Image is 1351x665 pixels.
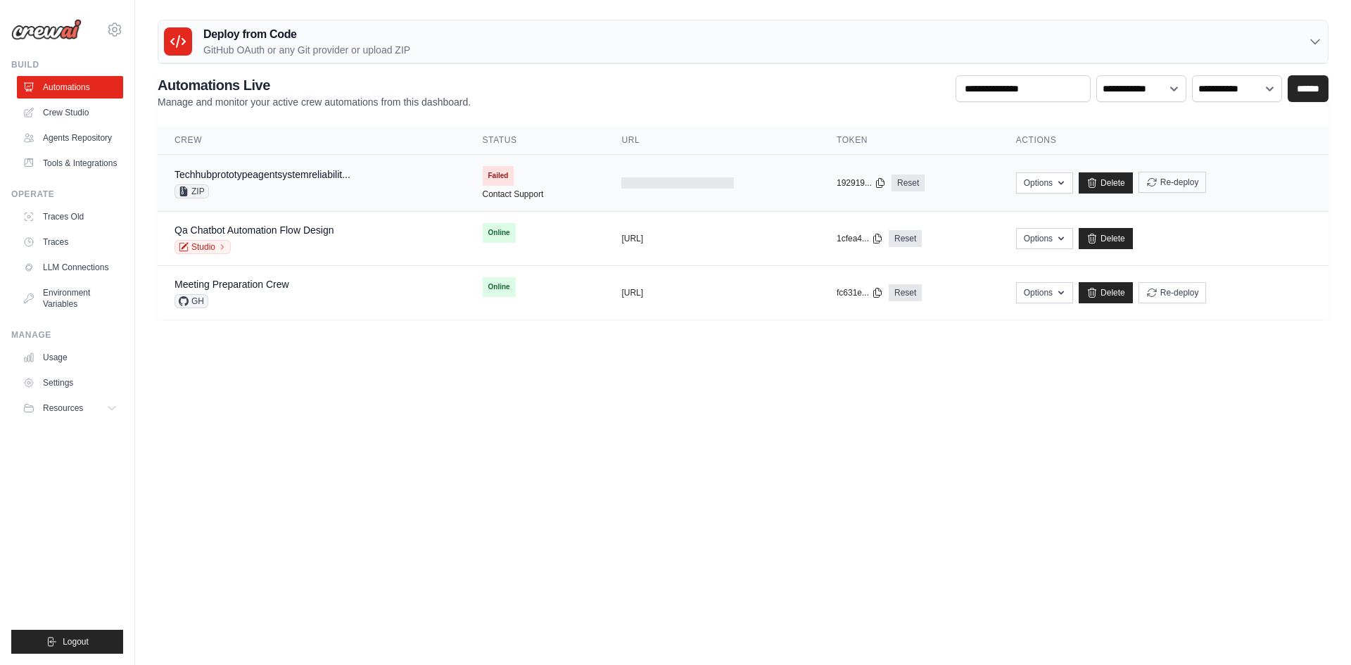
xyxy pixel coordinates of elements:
[11,630,123,654] button: Logout
[11,189,123,200] div: Operate
[17,281,123,315] a: Environment Variables
[11,329,123,341] div: Manage
[17,372,123,394] a: Settings
[889,284,922,301] a: Reset
[175,240,231,254] a: Studio
[1079,282,1133,303] a: Delete
[17,101,123,124] a: Crew Studio
[11,59,123,70] div: Build
[1138,172,1207,193] button: Re-deploy
[466,126,605,155] th: Status
[17,231,123,253] a: Traces
[175,169,350,180] a: Techhubprototypeagentsystemreliabilit...
[17,127,123,149] a: Agents Repository
[63,636,89,647] span: Logout
[43,403,83,414] span: Resources
[1079,172,1133,194] a: Delete
[11,19,82,40] img: Logo
[483,277,516,297] span: Online
[604,126,820,155] th: URL
[837,177,886,189] button: 192919...
[158,126,466,155] th: Crew
[820,126,999,155] th: Token
[1138,282,1207,303] button: Re-deploy
[17,397,123,419] button: Resources
[175,224,334,236] a: Qa Chatbot Automation Flow Design
[17,205,123,228] a: Traces Old
[483,223,516,243] span: Online
[837,233,883,244] button: 1cfea4...
[175,184,209,198] span: ZIP
[17,76,123,99] a: Automations
[999,126,1328,155] th: Actions
[483,189,544,200] a: Contact Support
[1016,282,1073,303] button: Options
[17,346,123,369] a: Usage
[203,43,410,57] p: GitHub OAuth or any Git provider or upload ZIP
[175,279,289,290] a: Meeting Preparation Crew
[1016,228,1073,249] button: Options
[1016,172,1073,194] button: Options
[1079,228,1133,249] a: Delete
[158,95,471,109] p: Manage and monitor your active crew automations from this dashboard.
[483,166,514,186] span: Failed
[175,294,208,308] span: GH
[889,230,922,247] a: Reset
[892,175,925,191] a: Reset
[158,75,471,95] h2: Automations Live
[17,152,123,175] a: Tools & Integrations
[203,26,410,43] h3: Deploy from Code
[17,256,123,279] a: LLM Connections
[837,287,883,298] button: fc631e...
